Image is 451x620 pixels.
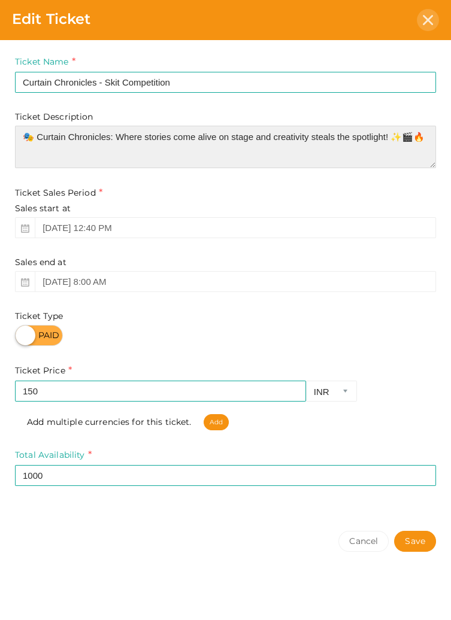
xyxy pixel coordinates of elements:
button: Save [394,531,436,552]
label: Ticket Name [15,55,75,69]
label: Sales end at [15,256,66,268]
span: Add [204,414,229,430]
input: Amount [15,381,306,402]
span: Edit Ticket [12,10,91,28]
label: Ticket Type [15,310,63,322]
label: Sales start at [15,202,71,214]
label: Total Availability [15,448,92,462]
label: Ticket Price [15,364,72,378]
input: Availability [15,465,436,486]
span: Add multiple currencies for this ticket. [27,417,229,427]
input: Ticket Name [15,72,436,93]
label: Ticket Sales Period [15,186,102,200]
label: Ticket Description [15,111,93,123]
button: Cancel [338,531,389,552]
